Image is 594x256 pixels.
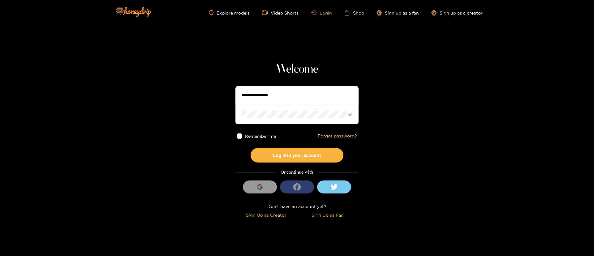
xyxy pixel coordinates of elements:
h1: Welcome [235,62,359,77]
span: Remember me [245,134,276,138]
div: Don't have an account yet? [235,203,359,210]
span: video-camera [262,10,271,15]
a: Sign up as a fan [377,10,419,15]
a: Video Shorts [262,10,299,15]
a: Shop [344,10,364,15]
a: Explore models [209,10,250,15]
div: Or continue with [235,169,359,176]
button: Log into your account [251,148,343,163]
span: eye-invisible [348,112,352,116]
a: Login [311,11,332,15]
div: Sign Up as Creator [237,211,295,219]
a: Forgot password? [318,133,357,139]
div: Sign Up as Fan [299,211,357,219]
a: Sign up as a creator [431,10,483,15]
